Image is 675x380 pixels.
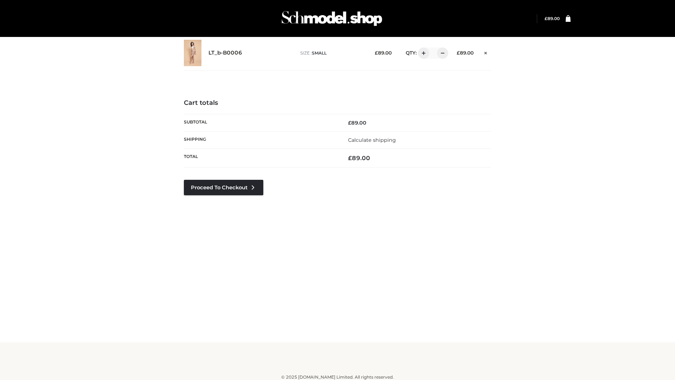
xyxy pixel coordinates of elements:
h4: Cart totals [184,99,491,107]
a: LT_b-B0006 [208,50,242,56]
div: QTY: [399,47,446,59]
th: Shipping [184,131,337,148]
span: £ [375,50,378,56]
th: Subtotal [184,114,337,131]
bdi: 89.00 [348,120,366,126]
bdi: 89.00 [375,50,392,56]
span: £ [348,120,351,126]
a: Proceed to Checkout [184,180,263,195]
a: £89.00 [545,16,560,21]
th: Total [184,149,337,167]
p: size : [300,50,364,56]
img: Schmodel Admin 964 [279,5,385,32]
span: £ [545,16,547,21]
a: Remove this item [481,47,491,57]
span: £ [457,50,460,56]
bdi: 89.00 [348,154,370,161]
span: SMALL [312,50,327,56]
a: Calculate shipping [348,137,396,143]
bdi: 89.00 [457,50,474,56]
bdi: 89.00 [545,16,560,21]
span: £ [348,154,352,161]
